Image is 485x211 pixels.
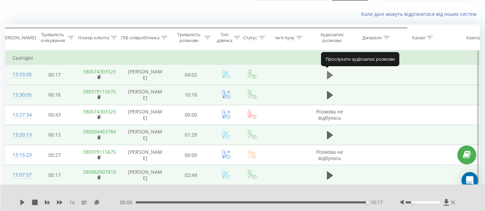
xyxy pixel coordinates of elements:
[12,68,26,81] div: 13:33:05
[121,85,169,105] td: [PERSON_NAME]
[217,32,232,43] div: Тип дзвінка
[12,168,26,182] div: 13:07:57
[371,199,383,206] span: 10:17
[121,165,169,185] td: [PERSON_NAME]
[69,199,75,206] span: 1 x
[366,201,369,204] div: Accessibility label
[169,165,213,185] td: 02:49
[83,149,116,155] a: 380979115675
[78,35,109,41] div: Номер клієнта
[462,172,478,189] div: Open Intercom Messenger
[12,88,26,102] div: 13:30:05
[317,108,343,121] span: Розмова не відбулась
[275,35,294,41] div: Ім'я пулу
[315,32,349,43] div: Аудіозапис розмови
[412,35,425,41] div: Канал
[317,149,343,161] span: Розмова не відбулась
[1,35,36,41] div: [PERSON_NAME]
[361,11,480,17] a: Коли дані можуть відрізнятися вiд інших систем
[321,52,399,66] div: Прослухати аудіозапис розмови
[175,32,203,43] div: Тривалість розмови
[33,85,76,105] td: 00:16
[33,145,76,165] td: 00:27
[362,35,382,41] div: Джерело
[169,145,213,165] td: 00:00
[83,128,116,135] a: 380504463784
[83,68,116,75] a: 380674303325
[169,85,213,105] td: 10:16
[169,105,213,125] td: 00:00
[243,35,257,41] div: Статус
[121,65,169,85] td: [PERSON_NAME]
[121,145,169,165] td: [PERSON_NAME]
[33,105,76,125] td: 00:43
[83,88,116,95] a: 380979115675
[83,108,116,115] a: 380674303325
[120,199,136,206] span: 00:00
[169,125,213,145] td: 01:29
[39,32,66,43] div: Тривалість очікування
[411,201,414,204] div: Accessibility label
[33,125,76,145] td: 00:13
[121,105,169,125] td: [PERSON_NAME]
[12,108,26,122] div: 13:27:34
[169,65,213,85] td: 04:02
[121,35,159,41] div: ПІБ співробітника
[83,169,116,175] a: 380962007818
[121,125,169,145] td: [PERSON_NAME]
[33,165,76,185] td: 00:17
[12,128,26,142] div: 13:20:13
[33,65,76,85] td: 00:17
[12,148,26,162] div: 13:15:23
